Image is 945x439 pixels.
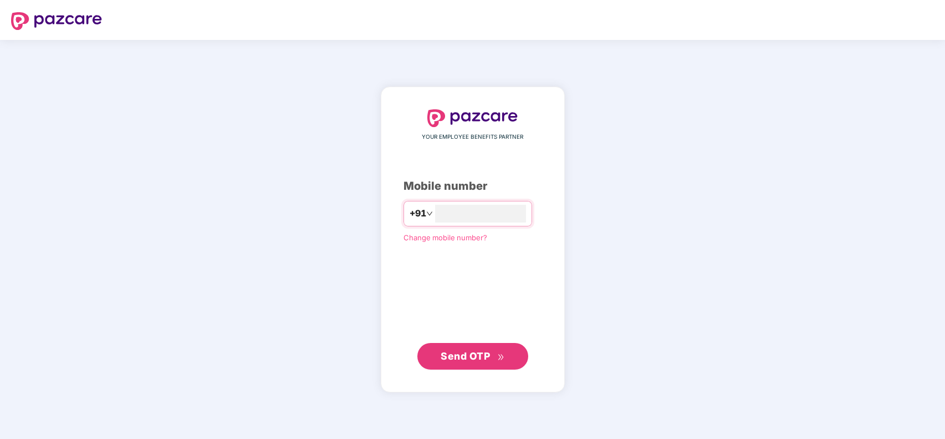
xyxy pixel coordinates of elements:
div: Mobile number [403,178,542,195]
button: Send OTPdouble-right [417,343,528,370]
span: down [426,210,433,217]
span: +91 [410,206,426,220]
span: Send OTP [441,350,490,362]
img: logo [11,12,102,30]
span: YOUR EMPLOYEE BENEFITS PARTNER [422,133,523,142]
span: double-right [497,354,504,361]
a: Change mobile number? [403,233,487,242]
img: logo [427,109,518,127]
